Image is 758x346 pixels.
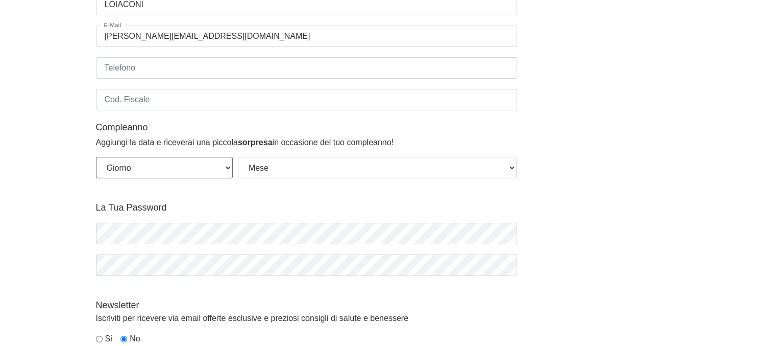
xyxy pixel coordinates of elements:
label: Si [105,333,112,345]
legend: Newsletter [96,298,517,312]
label: E-Mail [101,22,125,28]
label: No [130,333,140,345]
legend: Compleanno [96,121,517,134]
input: Telefono [96,57,517,79]
legend: La Tua Password [96,201,517,215]
p: Aggiungi la data e riceverai una piccola in occasione del tuo compleanno! [96,134,517,149]
input: E-Mail [96,26,517,47]
p: Iscriviti per ricevere via email offerte esclusive e preziosi consigli di salute e benessere [96,312,517,325]
strong: sorpresa [238,138,273,147]
input: Cod. Fiscale [96,89,517,110]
